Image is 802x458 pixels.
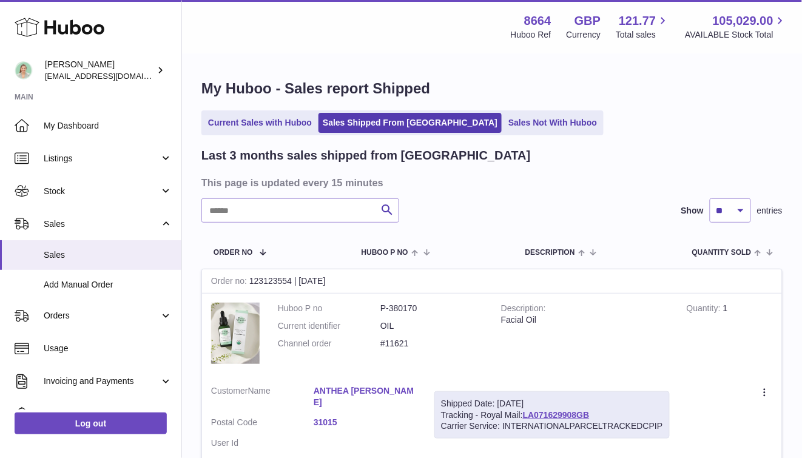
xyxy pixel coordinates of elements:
[278,320,380,332] dt: Current identifier
[685,29,787,41] span: AVAILABLE Stock Total
[524,13,551,29] strong: 8664
[44,408,172,420] span: Cases
[441,398,663,409] div: Shipped Date: [DATE]
[15,413,167,434] a: Log out
[681,205,704,217] label: Show
[567,29,601,41] div: Currency
[44,279,172,291] span: Add Manual Order
[278,338,380,349] dt: Channel order
[44,186,160,197] span: Stock
[380,303,483,314] dd: P-380170
[15,61,33,79] img: hello@thefacialcuppingexpert.com
[380,338,483,349] dd: #11621
[211,276,249,289] strong: Order no
[685,13,787,41] a: 105,029.00 AVAILABLE Stock Total
[214,249,253,257] span: Order No
[504,113,601,133] a: Sales Not With Huboo
[441,420,663,432] div: Carrier Service: INTERNATIONALPARCELTRACKEDCPIP
[201,176,780,189] h3: This page is updated every 15 minutes
[501,303,546,316] strong: Description
[45,59,154,82] div: [PERSON_NAME]
[211,303,260,364] img: 86641712262092.png
[44,218,160,230] span: Sales
[619,13,656,29] span: 121.77
[44,310,160,322] span: Orders
[202,269,782,294] div: 123123554 | [DATE]
[314,385,416,408] a: ANTHEA [PERSON_NAME]
[525,249,575,257] span: Description
[318,113,502,133] a: Sales Shipped From [GEOGRAPHIC_DATA]
[511,29,551,41] div: Huboo Ref
[211,437,314,449] dt: User Id
[362,249,408,257] span: Huboo P no
[44,120,172,132] span: My Dashboard
[687,303,723,316] strong: Quantity
[616,13,670,41] a: 121.77 Total sales
[757,205,783,217] span: entries
[692,249,752,257] span: Quantity Sold
[713,13,773,29] span: 105,029.00
[201,147,531,164] h2: Last 3 months sales shipped from [GEOGRAPHIC_DATA]
[501,314,669,326] div: Facial Oil
[523,410,590,420] a: LA071629908GB
[575,13,601,29] strong: GBP
[201,79,783,98] h1: My Huboo - Sales report Shipped
[45,71,178,81] span: [EMAIL_ADDRESS][DOMAIN_NAME]
[314,417,416,428] a: 31015
[204,113,316,133] a: Current Sales with Huboo
[44,375,160,387] span: Invoicing and Payments
[616,29,670,41] span: Total sales
[211,417,314,431] dt: Postal Code
[380,320,483,332] dd: OIL
[678,294,782,376] td: 1
[211,386,248,396] span: Customer
[278,303,380,314] dt: Huboo P no
[434,391,670,439] div: Tracking - Royal Mail:
[211,385,314,411] dt: Name
[44,153,160,164] span: Listings
[44,249,172,261] span: Sales
[44,343,172,354] span: Usage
